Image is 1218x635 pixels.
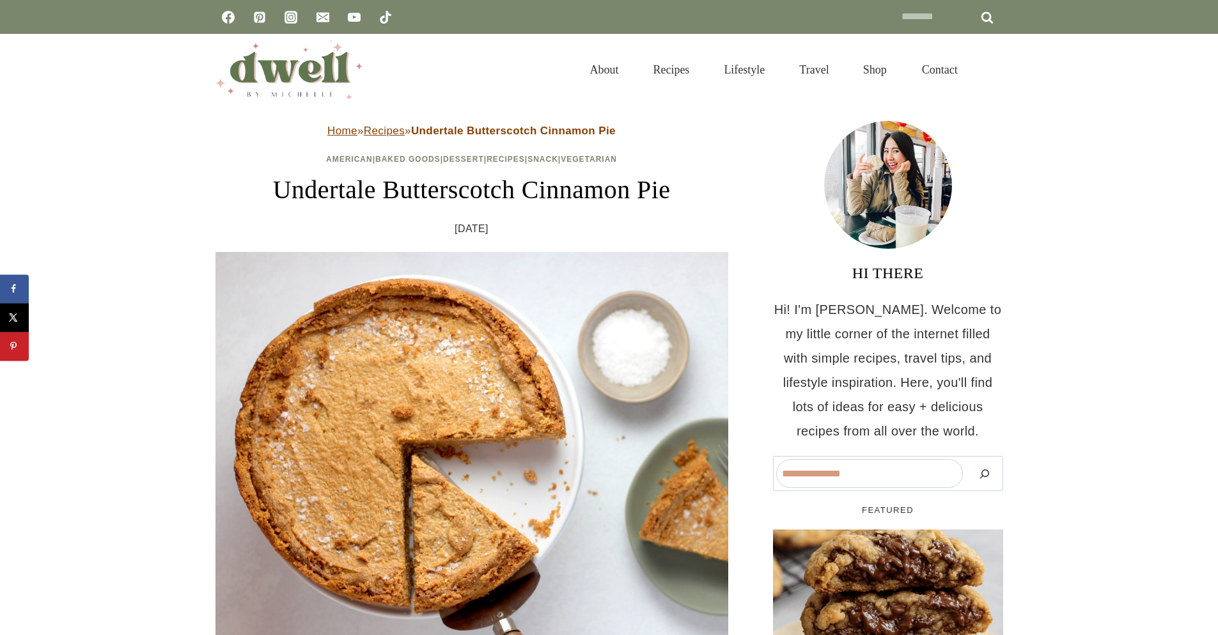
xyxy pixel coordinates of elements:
a: YouTube [341,4,367,30]
span: » » [327,125,616,137]
a: Dessert [443,155,484,164]
a: Recipes [364,125,405,137]
button: Search [969,459,1000,488]
h1: Undertale Butterscotch Cinnamon Pie [215,171,728,209]
a: Snack [527,155,558,164]
h3: HI THERE [773,262,1003,285]
img: DWELL by michelle [215,40,363,99]
a: Recipes [487,155,525,164]
a: Email [310,4,336,30]
a: Shop [846,47,904,92]
a: TikTok [373,4,398,30]
h5: FEATURED [773,504,1003,517]
button: View Search Form [981,59,1003,81]
a: American [326,155,373,164]
a: Home [327,125,357,137]
a: About [572,47,636,92]
a: Travel [782,47,846,92]
a: Lifestyle [707,47,782,92]
a: Recipes [636,47,707,92]
p: Hi! I'm [PERSON_NAME]. Welcome to my little corner of the internet filled with simple recipes, tr... [773,297,1003,443]
a: Instagram [278,4,304,30]
nav: Primary Navigation [572,47,974,92]
strong: Undertale Butterscotch Cinnamon Pie [411,125,616,137]
span: | | | | | [326,155,617,164]
a: Pinterest [247,4,272,30]
a: Facebook [215,4,241,30]
a: Contact [905,47,975,92]
a: Vegetarian [561,155,617,164]
time: [DATE] [455,219,488,239]
a: Baked Goods [375,155,441,164]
